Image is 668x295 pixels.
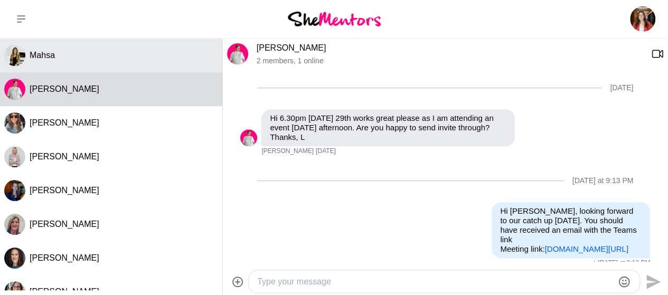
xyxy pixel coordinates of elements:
img: K [4,112,25,134]
img: L [227,43,248,64]
textarea: Type your message [257,275,613,288]
span: [PERSON_NAME] [30,84,99,93]
div: Julia Ridout [4,248,25,269]
time: 2025-08-25T11:13:54.927Z [598,259,650,268]
img: J [4,248,25,269]
a: [PERSON_NAME] [257,43,326,52]
img: M [4,45,25,66]
span: [PERSON_NAME] [261,147,314,156]
div: Kate Smyth [4,214,25,235]
span: [PERSON_NAME] [30,152,99,161]
button: Emoji picker [618,275,631,288]
p: Hi 6.30pm [DATE] 29th works great please as I am attending an event [DATE] afternoon. Are you hap... [270,113,506,142]
span: [PERSON_NAME] [30,118,99,127]
img: L [4,79,25,100]
span: [PERSON_NAME] [30,253,99,262]
img: L [240,129,257,146]
div: [DATE] [610,83,633,92]
button: Send [640,270,664,293]
a: [DOMAIN_NAME][URL] [545,244,628,253]
img: H [4,146,25,167]
div: Hayley Scott [4,146,25,167]
img: She Mentors Logo [288,12,381,26]
p: Hi [PERSON_NAME], looking forward to our catch up [DATE]. You should have received an email with ... [500,206,642,254]
p: 2 members , 1 online [257,56,643,65]
span: [PERSON_NAME] [30,220,99,229]
img: L [4,180,25,201]
div: Mahsa [4,45,25,66]
time: 2025-08-19T22:14:14.869Z [316,147,336,156]
div: [DATE] at 9:13 PM [572,176,634,185]
div: Lauren Purse [240,129,257,146]
span: [PERSON_NAME] [30,186,99,195]
span: Mahsa [30,51,55,60]
div: Lauren Purse [227,43,248,64]
div: Lauren Purse [4,79,25,100]
div: Karla [4,112,25,134]
img: Carolina Portugal [630,6,655,32]
div: Lisa [4,180,25,201]
img: K [4,214,25,235]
